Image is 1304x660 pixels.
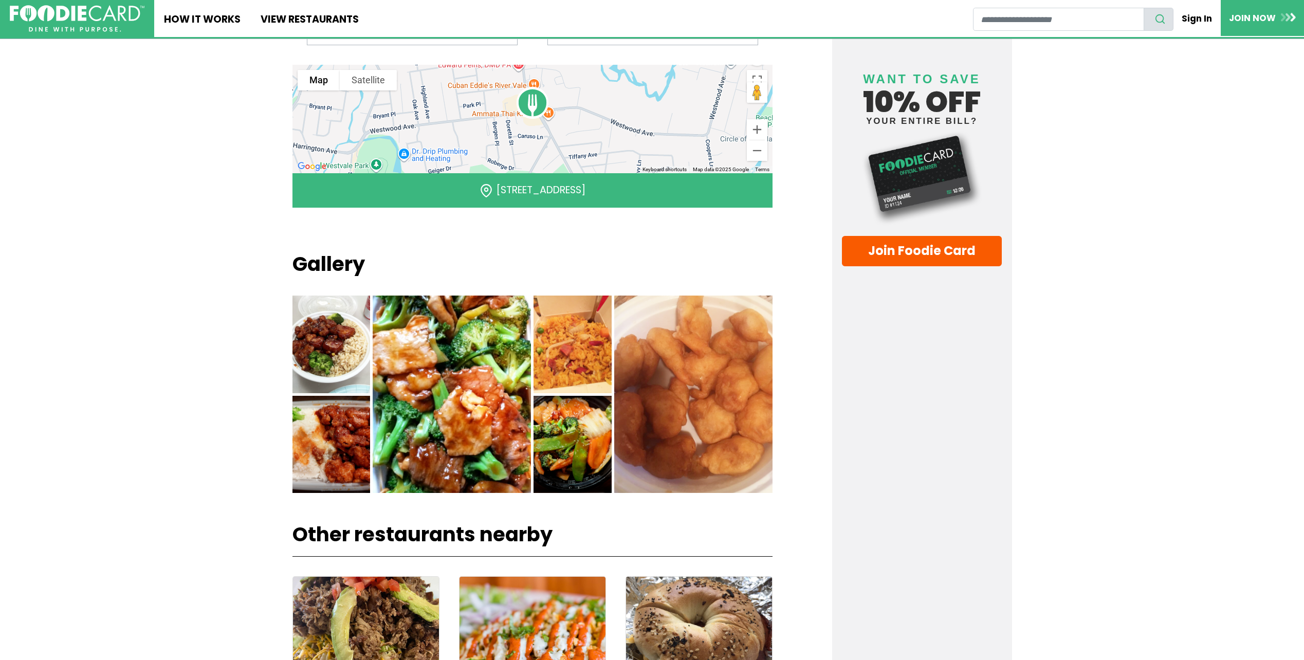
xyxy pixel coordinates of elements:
[292,523,773,557] h2: Other restaurants nearby
[842,59,1002,125] h4: 10% off
[340,70,397,90] button: Show satellite imagery
[863,72,980,86] span: Want to save
[693,167,749,172] span: Map data ©2025 Google
[842,117,1002,125] small: your entire bill?
[1173,7,1221,30] a: Sign In
[747,140,767,161] button: Zoom out
[1144,8,1173,31] button: search
[295,160,329,173] img: Google
[747,119,767,140] button: Zoom in
[747,82,767,103] button: Drag Pegman onto the map to open Street View
[496,183,585,197] a: [STREET_ADDRESS]
[755,167,769,172] a: Terms
[295,160,329,173] a: Open this area in Google Maps (opens a new window)
[292,252,773,276] h2: Gallery
[747,70,767,90] button: Toggle fullscreen view
[842,235,1002,266] a: Join Foodie Card
[642,166,687,173] button: Keyboard shortcuts
[298,70,340,90] button: Show street map
[10,5,144,32] img: FoodieCard; Eat, Drink, Save, Donate
[842,131,1002,226] img: Foodie Card
[973,8,1144,31] input: restaurant search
